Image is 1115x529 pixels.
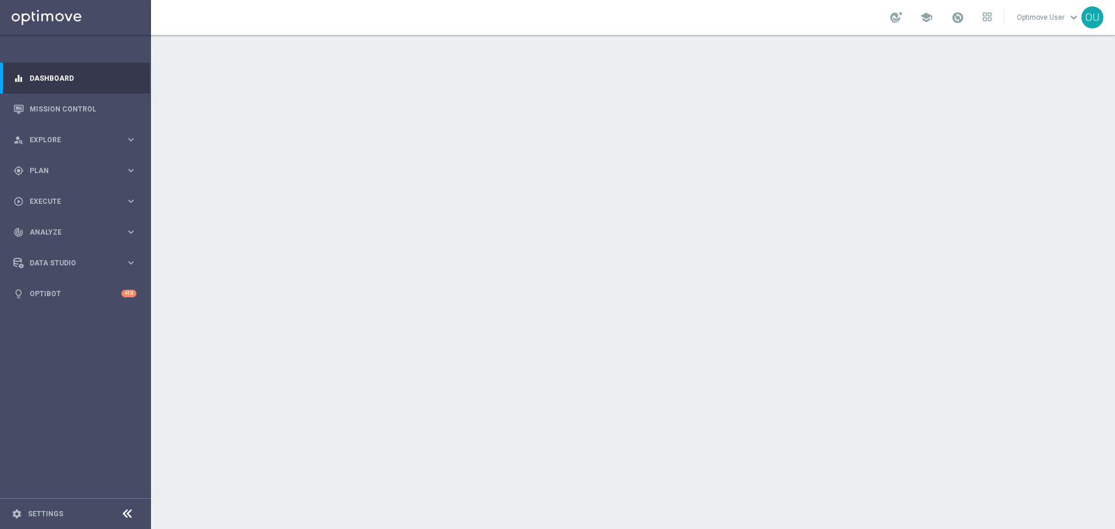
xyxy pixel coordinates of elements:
span: Execute [30,198,125,205]
button: Data Studio keyboard_arrow_right [13,258,137,268]
span: Analyze [30,229,125,236]
i: lightbulb [13,289,24,299]
span: school [920,11,933,24]
a: Mission Control [30,93,136,124]
i: keyboard_arrow_right [125,134,136,145]
div: OU [1081,6,1103,28]
a: Settings [28,510,63,517]
button: gps_fixed Plan keyboard_arrow_right [13,166,137,175]
i: gps_fixed [13,165,24,176]
div: Dashboard [13,63,136,93]
div: Explore [13,135,125,145]
div: Mission Control [13,93,136,124]
button: lightbulb Optibot +10 [13,289,137,298]
span: Explore [30,136,125,143]
i: keyboard_arrow_right [125,226,136,237]
div: Optibot [13,278,136,309]
div: Data Studio [13,258,125,268]
button: equalizer Dashboard [13,74,137,83]
button: play_circle_outline Execute keyboard_arrow_right [13,197,137,206]
span: Data Studio [30,260,125,267]
button: person_search Explore keyboard_arrow_right [13,135,137,145]
button: track_changes Analyze keyboard_arrow_right [13,228,137,237]
i: track_changes [13,227,24,237]
a: Optimove Userkeyboard_arrow_down [1016,9,1081,26]
i: play_circle_outline [13,196,24,207]
button: Mission Control [13,105,137,114]
div: +10 [121,290,136,297]
i: person_search [13,135,24,145]
i: keyboard_arrow_right [125,165,136,176]
div: Analyze [13,227,125,237]
i: settings [12,509,22,519]
i: equalizer [13,73,24,84]
a: Optibot [30,278,121,309]
i: keyboard_arrow_right [125,257,136,268]
div: Execute [13,196,125,207]
div: Plan [13,165,125,176]
i: keyboard_arrow_right [125,196,136,207]
span: keyboard_arrow_down [1067,11,1080,24]
a: Dashboard [30,63,136,93]
span: Plan [30,167,125,174]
